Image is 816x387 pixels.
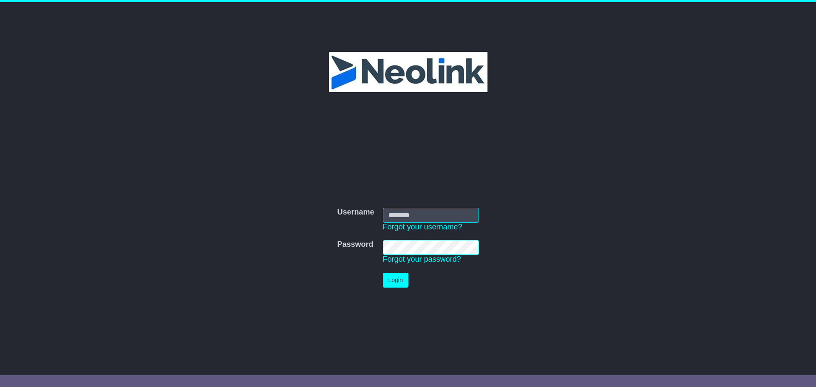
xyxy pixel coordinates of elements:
[383,223,462,231] a: Forgot your username?
[383,273,408,288] button: Login
[337,240,373,249] label: Password
[337,208,374,217] label: Username
[329,52,487,92] img: Neolink
[383,255,461,263] a: Forgot your password?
